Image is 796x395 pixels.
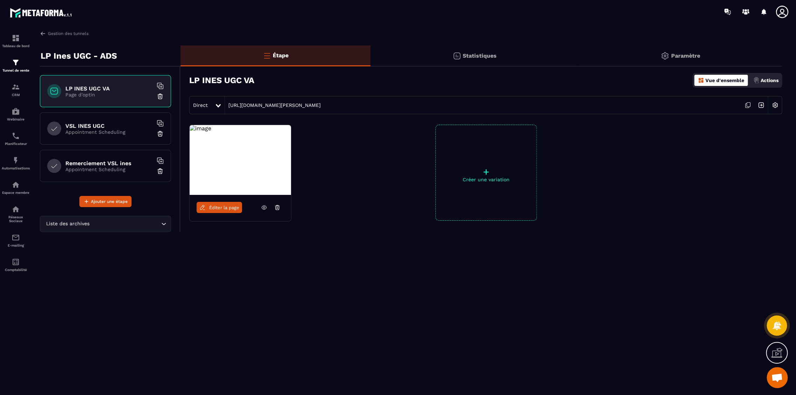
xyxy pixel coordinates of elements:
a: automationsautomationsWebinaire [2,102,30,126]
span: Liste des archives [44,220,91,228]
h3: LP INES UGC VA [189,75,254,85]
img: email [12,233,20,242]
img: logo [10,6,73,19]
p: Tableau de bord [2,44,30,48]
span: Direct [193,102,208,108]
img: setting-gr.5f69749f.svg [661,52,669,60]
img: stats.20deebd0.svg [453,52,461,60]
p: CRM [2,93,30,97]
img: scheduler [12,132,20,140]
div: Search for option [40,216,171,232]
h6: LP INES UGC VA [65,85,153,92]
a: Mở cuộc trò chuyện [767,367,788,388]
p: LP Ines UGC - ADS [41,49,117,63]
img: trash [157,168,164,175]
a: social-networksocial-networkRéseaux Sociaux [2,200,30,228]
p: Comptabilité [2,268,30,272]
p: E-mailing [2,243,30,247]
img: accountant [12,258,20,266]
p: Actions [761,78,779,83]
img: formation [12,58,20,67]
p: Statistiques [463,52,497,59]
p: Étape [273,52,289,59]
img: bars-o.4a397970.svg [263,51,271,60]
img: social-network [12,205,20,213]
a: formationformationCRM [2,78,30,102]
p: Vue d'ensemble [705,78,744,83]
a: schedulerschedulerPlanificateur [2,126,30,151]
span: Éditer la page [209,205,239,210]
a: accountantaccountantComptabilité [2,253,30,277]
a: formationformationTableau de bord [2,29,30,53]
img: trash [157,93,164,100]
p: Page d'optin [65,92,153,97]
img: image [190,125,211,132]
img: automations [12,156,20,164]
img: actions.d6e523a2.png [753,77,759,83]
p: Tunnel de vente [2,68,30,72]
img: formation [12,83,20,91]
p: Planificateur [2,142,30,146]
span: Ajouter une étape [91,198,128,205]
img: arrow-next.bcc2205e.svg [754,98,768,112]
img: trash [157,130,164,137]
a: automationsautomationsAutomatisations [2,151,30,175]
a: formationformationTunnel de vente [2,53,30,78]
img: dashboard-orange.40269519.svg [698,77,704,83]
p: Appointment Scheduling [65,167,153,172]
img: automations [12,181,20,189]
input: Search for option [91,220,159,228]
a: emailemailE-mailing [2,228,30,253]
p: Webinaire [2,117,30,121]
p: Réseaux Sociaux [2,215,30,223]
a: automationsautomationsEspace membre [2,175,30,200]
img: automations [12,107,20,116]
p: Espace membre [2,191,30,195]
p: Paramètre [671,52,700,59]
a: Gestion des tunnels [40,30,88,37]
p: Appointment Scheduling [65,129,153,135]
a: [URL][DOMAIN_NAME][PERSON_NAME] [225,102,321,108]
p: + [436,167,536,177]
img: setting-w.858f3a88.svg [768,98,782,112]
a: Éditer la page [197,202,242,213]
img: arrow [40,30,46,37]
p: Créer une variation [436,177,536,182]
p: Automatisations [2,166,30,170]
button: Ajouter une étape [79,196,132,207]
h6: Remerciement VSL ines [65,160,153,167]
h6: VSL INES UGC [65,123,153,129]
img: formation [12,34,20,42]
